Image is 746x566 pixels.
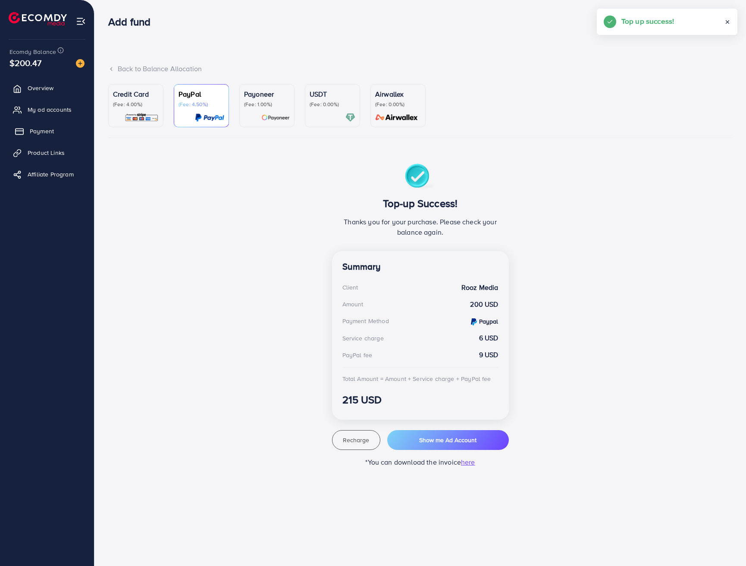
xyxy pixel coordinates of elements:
p: (Fee: 0.00%) [375,101,421,108]
strong: 9 USD [479,350,498,360]
iframe: Chat [709,527,740,560]
img: logo [9,12,67,25]
p: (Fee: 1.00%) [244,101,290,108]
p: (Fee: 0.00%) [310,101,355,108]
h4: Summary [342,261,498,272]
a: Overview [6,79,88,97]
img: credit [471,318,476,325]
h5: Top up success! [621,16,674,27]
p: PayPal [179,89,224,99]
img: card [261,113,290,123]
p: Thanks you for your purchase. Please check your balance again. [342,217,498,237]
img: menu [76,16,86,26]
h3: 215 USD [342,393,498,406]
button: Recharge [332,430,381,450]
strong: 200 USD [470,299,498,309]
span: My ad accounts [28,105,72,114]
span: Product Links [28,148,65,157]
p: *You can download the invoice [332,457,509,467]
img: card [373,113,421,123]
span: $200.47 [9,57,41,69]
p: (Fee: 4.50%) [179,101,224,108]
p: Credit Card [113,89,159,99]
strong: Rooz Media [461,283,498,292]
div: PayPal fee [342,351,373,359]
span: Affiliate Program [28,170,74,179]
div: Total Amount = Amount + Service charge + PayPal fee [342,374,491,383]
img: card [345,113,355,123]
h3: Add fund [108,16,157,28]
div: Client [342,283,358,292]
span: Payment [30,127,54,135]
img: success [405,164,436,190]
img: image [76,59,85,68]
p: USDT [310,89,355,99]
span: here [461,457,475,467]
div: Back to Balance Allocation [108,64,732,74]
div: Amount [342,300,364,308]
span: Recharge [343,436,369,444]
span: Show me Ad Account [419,436,476,444]
a: My ad accounts [6,101,88,118]
strong: Paypal [479,317,498,326]
a: Affiliate Program [6,166,88,183]
a: Product Links [6,144,88,161]
p: Airwallex [375,89,421,99]
a: Payment [6,123,88,140]
div: Payment Method [342,317,389,325]
h3: Top-up Success! [342,197,498,210]
span: Overview [28,84,53,92]
span: Ecomdy Balance [9,47,56,56]
img: card [125,113,159,123]
button: Show me Ad Account [387,430,509,450]
strong: 6 USD [479,333,498,343]
p: (Fee: 4.00%) [113,101,159,108]
img: card [195,113,224,123]
p: Payoneer [244,89,290,99]
div: Service charge [342,334,384,343]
